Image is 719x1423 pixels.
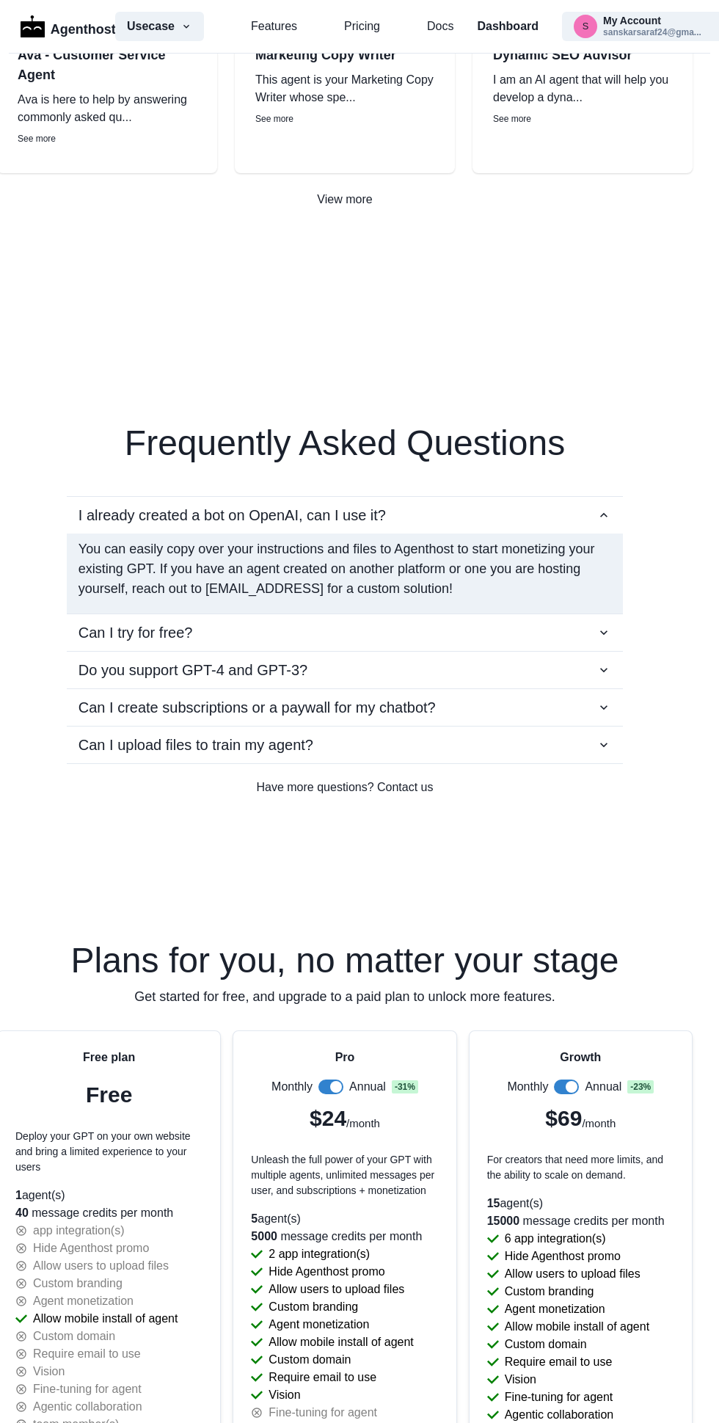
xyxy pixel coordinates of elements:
p: app integration(s) [33,1222,125,1240]
p: $69 [545,1102,582,1135]
p: Fine-tuning for agent [505,1389,613,1406]
p: Monthly [507,1078,548,1096]
p: I am an AI agent that will help you develop a dyna... [493,71,672,106]
span: - 23 % [627,1080,654,1093]
p: Require email to use [505,1353,613,1371]
span: 1 [15,1189,22,1201]
p: 6 app integration(s) [505,1230,606,1248]
p: Custom branding [33,1275,123,1292]
p: Deploy your GPT on your own website and bring a limited experience to your users [15,1129,202,1175]
p: Allow mobile install of agent [269,1333,413,1351]
p: Custom domain [269,1351,351,1369]
p: $24 [310,1102,346,1135]
a: Dashboard [477,18,539,35]
p: Can I upload files to train my agent? [79,734,313,756]
p: Require email to use [33,1345,141,1363]
span: 5 [251,1212,258,1225]
p: message credits per month [15,1204,202,1222]
a: Features [251,18,297,35]
a: Ava - Customer Service Agent [18,46,197,85]
p: See more [255,112,434,125]
span: - 31 % [392,1080,418,1093]
p: Fine-tuning for agent [269,1404,377,1422]
p: Custom domain [505,1336,587,1353]
p: Agenthost [51,14,116,40]
p: Vision [33,1363,65,1380]
button: Can I create subscriptions or a paywall for my chatbot? [67,689,623,726]
button: Can I try for free? [67,614,623,651]
span: 15000 [487,1215,520,1227]
p: Hide Agenthost promo [505,1248,621,1265]
button: I already created a bot on OpenAI, can I use it? [67,497,623,534]
p: message credits per month [487,1212,674,1230]
p: For creators that need more limits, and the ability to scale on demand. [487,1152,674,1183]
div: I already created a bot on OpenAI, can I use it? [67,534,623,614]
span: 5000 [251,1230,277,1242]
a: LogoAgenthost [21,14,92,40]
p: Vision [269,1386,300,1404]
a: Marketing Copy Writer [255,46,434,65]
p: Growth [560,1049,601,1066]
p: Custom branding [505,1283,594,1300]
p: Free plan [83,1049,135,1066]
p: Agent monetization [269,1316,369,1333]
a: Pricing [344,18,380,35]
p: I already created a bot on OpenAI, can I use it? [79,504,386,526]
p: Allow mobile install of agent [505,1318,649,1336]
p: Custom branding [269,1298,358,1316]
p: This agent is your Marketing Copy Writer whose spe... [255,71,434,106]
p: Fine-tuning for agent [33,1380,142,1398]
p: agent(s) [251,1210,438,1228]
p: Agent monetization [33,1292,134,1310]
p: See more [493,112,672,125]
p: Monthly [271,1078,313,1096]
p: Annual [585,1078,621,1096]
p: Pro [335,1049,355,1066]
a: Docs [427,18,453,35]
p: Allow users to upload files [269,1281,404,1298]
span: 40 [15,1207,29,1219]
p: Free [86,1078,132,1111]
p: Do you support GPT-4 and GPT-3? [79,659,307,681]
p: You can easily copy over your instructions and files to Agenthost to start monetizing your existi... [79,539,611,599]
p: agent(s) [15,1187,202,1204]
p: Annual [349,1078,386,1096]
a: Dynamic SEO Advisor [493,46,672,65]
p: /month [582,1116,616,1132]
p: Hide Agenthost promo [269,1263,384,1281]
p: See more [18,132,197,145]
p: Agentic collaboration [33,1398,142,1416]
p: message credits per month [251,1228,438,1245]
button: Do you support GPT-4 and GPT-3? [67,652,623,688]
p: Hide Agenthost promo [33,1240,149,1257]
p: Allow users to upload files [33,1257,169,1275]
button: Usecase [115,12,204,41]
p: Vision [505,1371,536,1389]
p: /month [346,1116,380,1132]
p: Allow mobile install of agent [33,1310,178,1328]
p: Require email to use [269,1369,376,1386]
p: Allow users to upload files [505,1265,640,1283]
button: Can I upload files to train my agent? [67,727,623,763]
p: Can I create subscriptions or a paywall for my chatbot? [79,696,436,718]
p: agent(s) [487,1195,674,1212]
p: Can I try for free? [79,622,193,644]
p: Unleash the full power of your GPT with multiple agents, unlimited messages per user, and subscri... [251,1152,438,1198]
p: 2 app integration(s) [269,1245,370,1263]
p: Custom domain [33,1328,115,1345]
img: Logo [21,15,45,37]
p: Agent monetization [505,1300,605,1318]
span: 15 [487,1197,500,1209]
p: Ava is here to help by answering commonly asked qu... [18,91,197,126]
